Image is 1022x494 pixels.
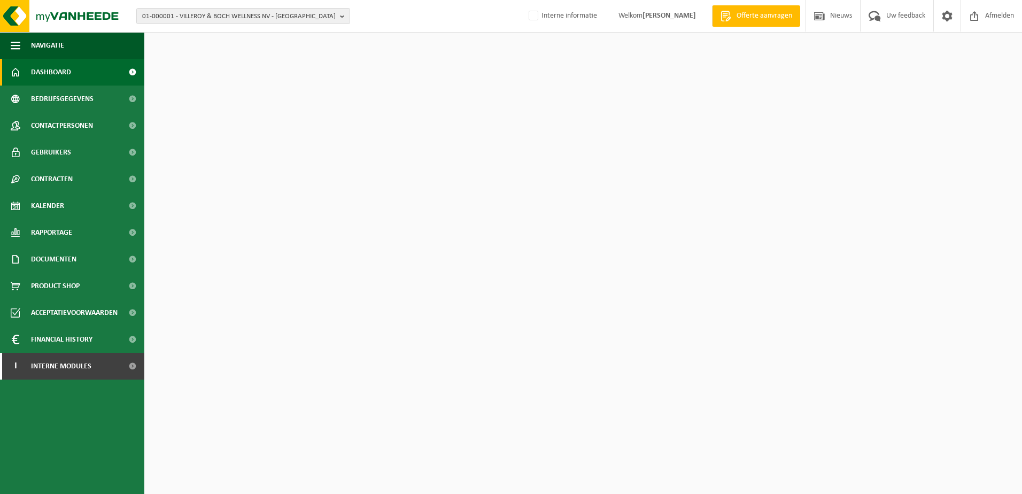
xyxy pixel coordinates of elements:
[31,326,92,353] span: Financial History
[31,139,71,166] span: Gebruikers
[31,86,94,112] span: Bedrijfsgegevens
[734,11,795,21] span: Offerte aanvragen
[31,59,71,86] span: Dashboard
[142,9,336,25] span: 01-000001 - VILLEROY & BOCH WELLNESS NV - [GEOGRAPHIC_DATA]
[31,32,64,59] span: Navigatie
[31,112,93,139] span: Contactpersonen
[31,166,73,192] span: Contracten
[527,8,597,24] label: Interne informatie
[31,246,76,273] span: Documenten
[11,353,20,380] span: I
[31,192,64,219] span: Kalender
[31,353,91,380] span: Interne modules
[136,8,350,24] button: 01-000001 - VILLEROY & BOCH WELLNESS NV - [GEOGRAPHIC_DATA]
[712,5,800,27] a: Offerte aanvragen
[642,12,696,20] strong: [PERSON_NAME]
[31,219,72,246] span: Rapportage
[31,299,118,326] span: Acceptatievoorwaarden
[31,273,80,299] span: Product Shop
